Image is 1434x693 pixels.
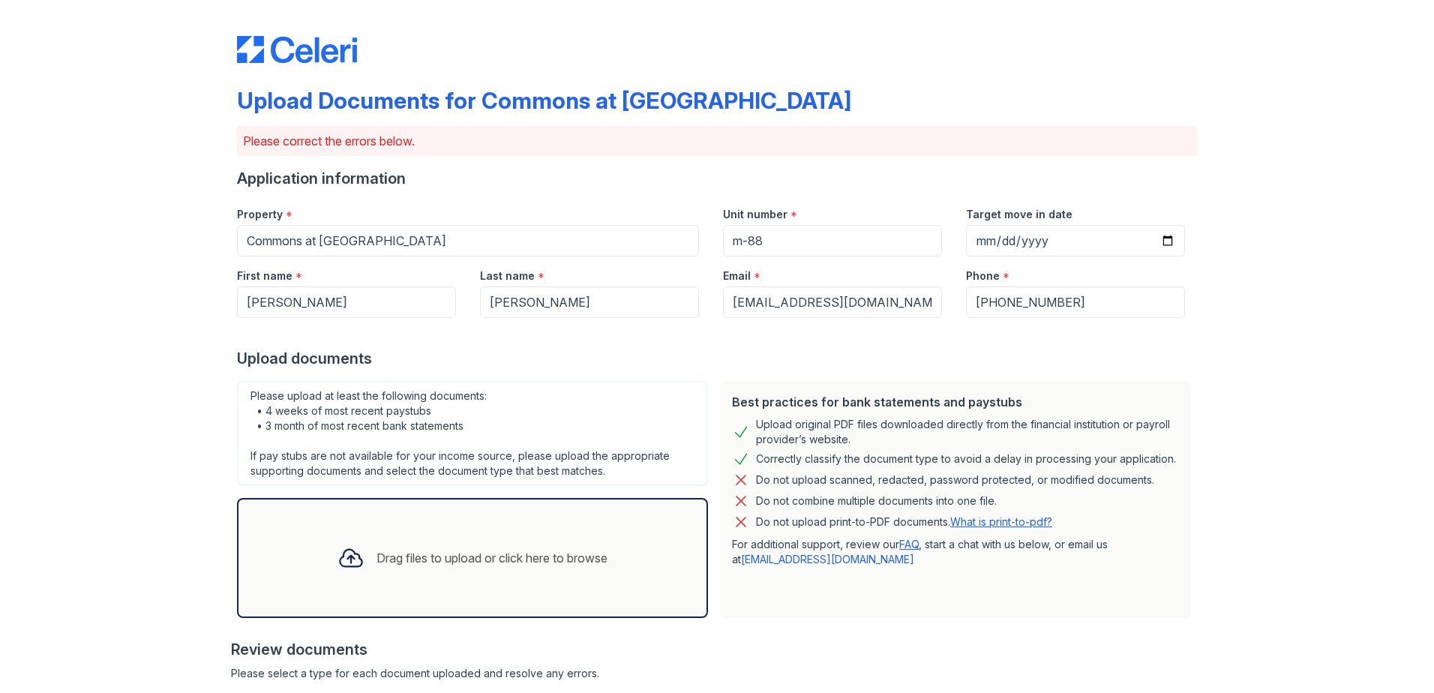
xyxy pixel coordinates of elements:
[756,492,997,510] div: Do not combine multiple documents into one file.
[237,36,357,63] img: CE_Logo_Blue-a8612792a0a2168367f1c8372b55b34899dd931a85d93a1a3d3e32e68fde9ad4.png
[756,514,1052,529] p: Do not upload print-to-PDF documents.
[237,207,283,222] label: Property
[231,639,1197,660] div: Review documents
[723,207,787,222] label: Unit number
[376,549,607,567] div: Drag files to upload or click here to browse
[899,538,919,550] a: FAQ
[756,417,1179,447] div: Upload original PDF files downloaded directly from the financial institution or payroll provider’...
[480,268,535,283] label: Last name
[237,168,1197,189] div: Application information
[237,87,851,114] div: Upload Documents for Commons at [GEOGRAPHIC_DATA]
[243,132,1191,150] p: Please correct the errors below.
[732,537,1179,567] p: For additional support, review our , start a chat with us below, or email us at
[950,515,1052,528] a: What is print-to-pdf?
[756,471,1154,489] div: Do not upload scanned, redacted, password protected, or modified documents.
[756,450,1176,468] div: Correctly classify the document type to avoid a delay in processing your application.
[237,381,708,486] div: Please upload at least the following documents: • 4 weeks of most recent paystubs • 3 month of mo...
[732,393,1179,411] div: Best practices for bank statements and paystubs
[237,348,1197,369] div: Upload documents
[966,268,1000,283] label: Phone
[966,207,1072,222] label: Target move in date
[741,553,914,565] a: [EMAIL_ADDRESS][DOMAIN_NAME]
[231,666,1197,681] div: Please select a type for each document uploaded and resolve any errors.
[723,268,751,283] label: Email
[237,268,292,283] label: First name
